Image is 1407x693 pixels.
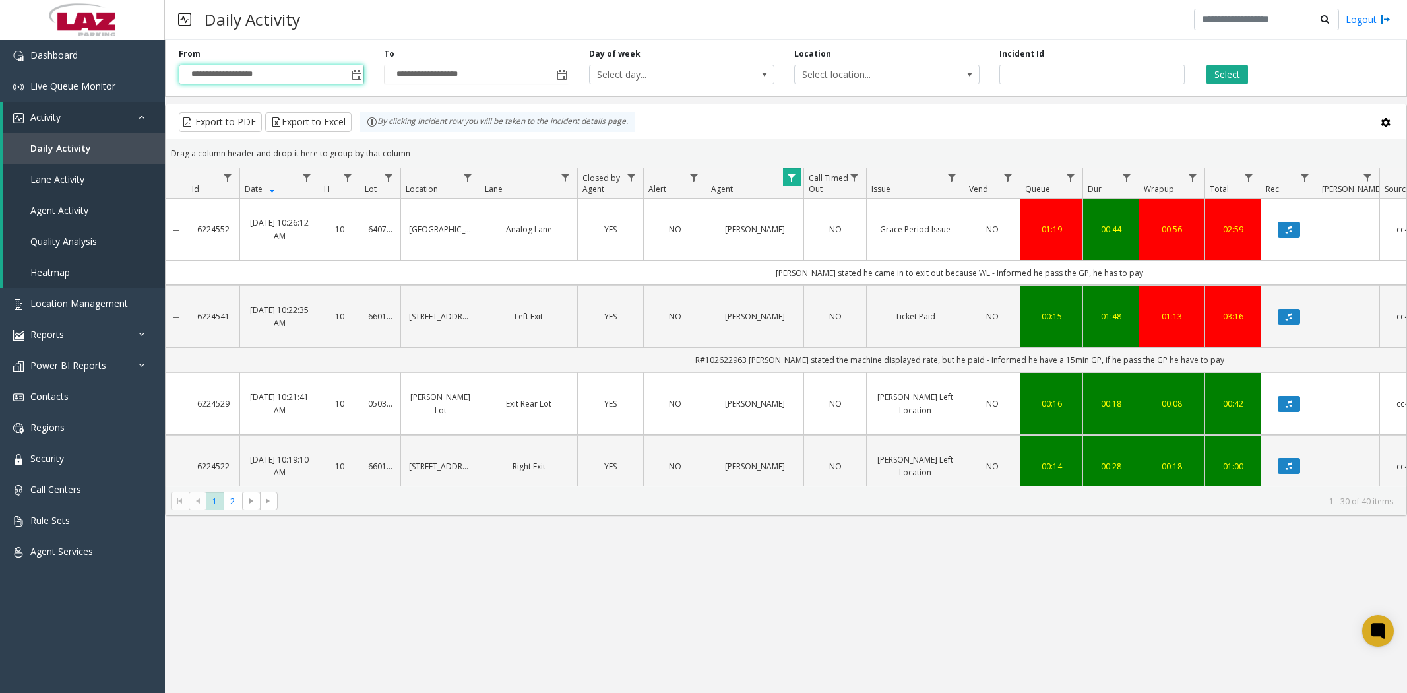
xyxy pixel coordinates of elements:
[30,49,78,61] span: Dashboard
[13,113,24,123] img: 'icon'
[1213,397,1253,410] a: 00:42
[179,48,201,60] label: From
[286,496,1393,507] kendo-pager-info: 1 - 30 of 40 items
[248,216,311,242] a: [DATE] 10:26:12 AM
[714,397,796,410] a: [PERSON_NAME]
[166,312,187,323] a: Collapse Details
[586,460,635,473] a: YES
[812,310,858,323] a: NO
[409,223,472,236] a: [GEOGRAPHIC_DATA]
[13,392,24,403] img: 'icon'
[406,183,438,195] span: Location
[1206,65,1248,84] button: Select
[652,223,698,236] a: NO
[1147,397,1197,410] a: 00:08
[360,112,635,132] div: By clicking Incident row you will be taken to the incident details page.
[1062,168,1080,186] a: Queue Filter Menu
[30,80,115,92] span: Live Queue Monitor
[13,361,24,372] img: 'icon'
[166,142,1406,165] div: Drag a column header and drop it here to group by that column
[1213,223,1253,236] a: 02:59
[1346,13,1391,26] a: Logout
[324,183,330,195] span: H
[1213,310,1253,323] a: 03:16
[13,330,24,341] img: 'icon'
[178,3,191,36] img: pageIcon
[30,514,70,527] span: Rule Sets
[812,397,858,410] a: NO
[13,516,24,527] img: 'icon'
[1266,183,1281,195] span: Rec.
[1147,460,1197,473] div: 00:18
[1147,310,1197,323] a: 01:13
[1213,460,1253,473] a: 01:00
[30,235,97,247] span: Quality Analysis
[1210,183,1229,195] span: Total
[554,65,569,84] span: Toggle popup
[13,547,24,558] img: 'icon'
[3,164,165,195] a: Lane Activity
[652,310,698,323] a: NO
[1091,397,1131,410] div: 00:18
[245,183,263,195] span: Date
[972,223,1012,236] a: NO
[1091,223,1131,236] div: 00:44
[871,183,891,195] span: Issue
[812,460,858,473] a: NO
[30,483,81,496] span: Call Centers
[1091,310,1131,323] a: 01:48
[327,310,352,323] a: 10
[339,168,357,186] a: H Filter Menu
[1240,168,1258,186] a: Total Filter Menu
[298,168,316,186] a: Date Filter Menu
[969,183,988,195] span: Vend
[972,397,1012,410] a: NO
[1025,183,1050,195] span: Queue
[809,172,848,195] span: Call Timed Out
[13,423,24,434] img: 'icon'
[1380,13,1391,26] img: logout
[714,223,796,236] a: [PERSON_NAME]
[267,184,278,195] span: Sortable
[488,310,569,323] a: Left Exit
[198,3,307,36] h3: Daily Activity
[1028,460,1075,473] div: 00:14
[365,183,377,195] span: Lot
[1088,183,1102,195] span: Dur
[30,545,93,558] span: Agent Services
[586,223,635,236] a: YES
[368,223,392,236] a: 640792
[13,454,24,465] img: 'icon'
[604,461,617,472] span: YES
[30,173,84,185] span: Lane Activity
[1184,168,1202,186] a: Wrapup Filter Menu
[1118,168,1136,186] a: Dur Filter Menu
[30,297,128,310] span: Location Management
[1359,168,1377,186] a: Parker Filter Menu
[3,133,165,164] a: Daily Activity
[1147,223,1197,236] a: 00:56
[623,168,641,186] a: Closed by Agent Filter Menu
[1028,397,1075,410] a: 00:16
[999,48,1044,60] label: Incident Id
[195,460,232,473] a: 6224522
[1028,223,1075,236] a: 01:19
[3,257,165,288] a: Heatmap
[380,168,398,186] a: Lot Filter Menu
[13,485,24,496] img: 'icon'
[986,224,999,235] span: NO
[1322,183,1382,195] span: [PERSON_NAME]
[586,397,635,410] a: YES
[812,223,858,236] a: NO
[488,397,569,410] a: Exit Rear Lot
[3,226,165,257] a: Quality Analysis
[206,492,224,510] span: Page 1
[972,310,1012,323] a: NO
[488,223,569,236] a: Analog Lane
[485,183,503,195] span: Lane
[1091,460,1131,473] a: 00:28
